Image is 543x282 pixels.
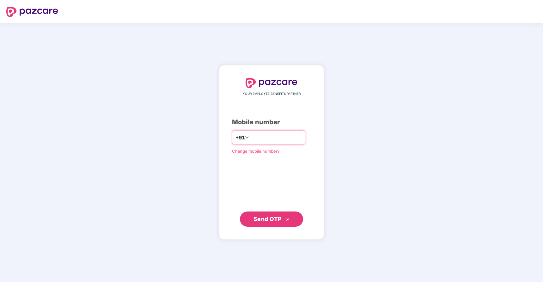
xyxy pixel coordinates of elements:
span: +91 [235,134,245,142]
span: down [245,136,249,139]
div: Mobile number [232,117,311,127]
span: YOUR EMPLOYEE BENEFITS PARTNER [243,91,301,96]
img: logo [246,78,297,88]
button: Send OTPdouble-right [240,212,303,227]
span: double-right [286,218,290,222]
img: logo [6,7,58,17]
span: Send OTP [253,216,282,222]
a: Change mobile number? [232,149,280,154]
